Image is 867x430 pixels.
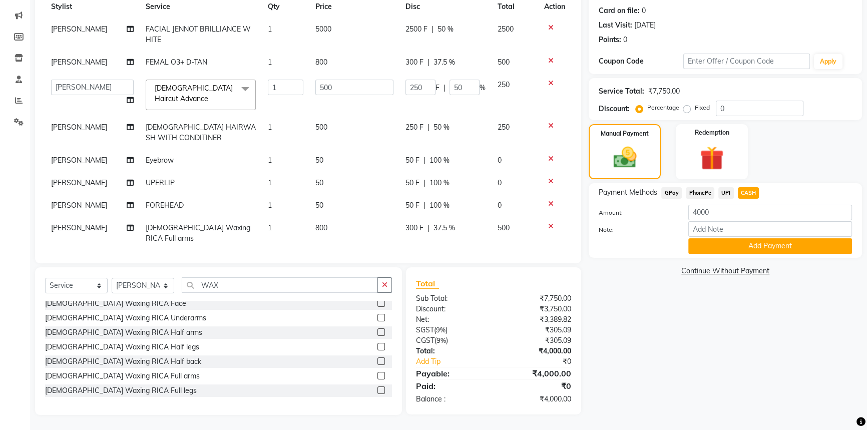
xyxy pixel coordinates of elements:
[315,156,323,165] span: 50
[405,223,423,233] span: 300 F
[695,103,710,112] label: Fixed
[601,129,649,138] label: Manual Payment
[51,123,107,132] span: [PERSON_NAME]
[599,20,632,31] div: Last Visit:
[408,325,494,335] div: ( )
[408,367,494,379] div: Payable:
[268,178,272,187] span: 1
[146,178,175,187] span: UPERLIP
[315,223,327,232] span: 800
[405,57,423,68] span: 300 F
[45,400,199,410] div: [DEMOGRAPHIC_DATA] Waxing RICA Full back
[599,104,630,114] div: Discount:
[268,156,272,165] span: 1
[494,314,579,325] div: ₹3,389.82
[51,25,107,34] span: [PERSON_NAME]
[591,208,681,217] label: Amount:
[591,266,860,276] a: Continue Without Payment
[146,58,207,67] span: FEMAL O3+ D-TAN
[146,123,256,142] span: [DEMOGRAPHIC_DATA] HAIRWASH WITH CONDITINER
[427,223,429,233] span: |
[416,336,435,345] span: CGST
[405,24,427,35] span: 2500 F
[647,103,679,112] label: Percentage
[408,394,494,404] div: Balance :
[51,178,107,187] span: [PERSON_NAME]
[508,356,579,367] div: ₹0
[315,123,327,132] span: 500
[268,58,272,67] span: 1
[599,6,640,16] div: Card on file:
[498,223,510,232] span: 500
[416,278,439,289] span: Total
[599,35,621,45] div: Points:
[45,342,199,352] div: [DEMOGRAPHIC_DATA] Waxing RICA Half legs
[315,201,323,210] span: 50
[45,327,202,338] div: [DEMOGRAPHIC_DATA] Waxing RICA Half arms
[429,155,450,166] span: 100 %
[408,335,494,346] div: ( )
[431,24,433,35] span: |
[408,304,494,314] div: Discount:
[427,57,429,68] span: |
[268,123,272,132] span: 1
[623,35,627,45] div: 0
[45,298,186,309] div: [DEMOGRAPHIC_DATA] Waxing RICA Face
[146,25,251,44] span: FACIAL JENNOT BRILLIANCE WHITE
[429,178,450,188] span: 100 %
[315,58,327,67] span: 800
[146,201,184,210] span: FOREHEAD
[51,156,107,165] span: [PERSON_NAME]
[718,187,734,199] span: UPI
[494,346,579,356] div: ₹4,000.00
[51,58,107,67] span: [PERSON_NAME]
[315,25,331,34] span: 5000
[408,293,494,304] div: Sub Total:
[599,187,657,198] span: Payment Methods
[444,83,446,93] span: |
[315,178,323,187] span: 50
[648,86,680,97] div: ₹7,750.00
[498,178,502,187] span: 0
[642,6,646,16] div: 0
[268,25,272,34] span: 1
[429,200,450,211] span: 100 %
[498,25,514,34] span: 2500
[498,123,510,132] span: 250
[423,200,425,211] span: |
[688,238,852,254] button: Add Payment
[416,325,434,334] span: SGST
[268,223,272,232] span: 1
[408,380,494,392] div: Paid:
[494,380,579,392] div: ₹0
[683,54,810,69] input: Enter Offer / Coupon Code
[494,394,579,404] div: ₹4,000.00
[494,367,579,379] div: ₹4,000.00
[45,313,206,323] div: [DEMOGRAPHIC_DATA] Waxing RICA Underarms
[814,54,842,69] button: Apply
[405,122,423,133] span: 250 F
[146,223,250,243] span: [DEMOGRAPHIC_DATA] Waxing RICA Full arms
[661,187,682,199] span: GPay
[494,335,579,346] div: ₹305.09
[738,187,759,199] span: CASH
[423,178,425,188] span: |
[599,86,644,97] div: Service Total:
[268,201,272,210] span: 1
[494,325,579,335] div: ₹305.09
[408,356,508,367] a: Add Tip
[405,155,419,166] span: 50 F
[433,57,455,68] span: 37.5 %
[498,58,510,67] span: 500
[45,371,200,381] div: [DEMOGRAPHIC_DATA] Waxing RICA Full arms
[688,221,852,237] input: Add Note
[433,122,450,133] span: 50 %
[51,223,107,232] span: [PERSON_NAME]
[494,304,579,314] div: ₹3,750.00
[591,225,681,234] label: Note:
[436,326,446,334] span: 9%
[634,20,656,31] div: [DATE]
[45,385,197,396] div: [DEMOGRAPHIC_DATA] Waxing RICA Full legs
[692,143,731,173] img: _gift.svg
[405,200,419,211] span: 50 F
